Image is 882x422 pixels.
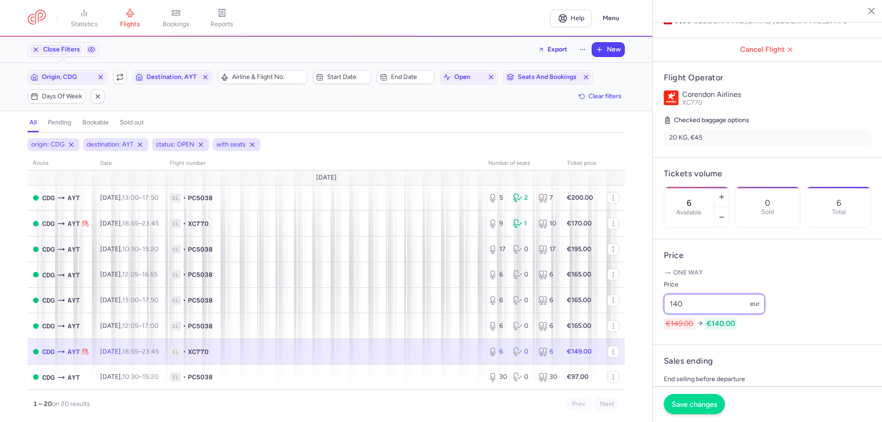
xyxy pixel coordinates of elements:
[327,73,367,81] span: Start date
[188,193,213,203] span: PC5038
[488,193,506,203] div: 5
[147,73,198,81] span: Destination, AYT
[122,322,158,330] span: –
[122,270,158,278] span: –
[538,270,556,279] div: 6
[454,73,484,81] span: open
[488,321,506,331] div: 6
[87,140,134,149] span: destination: AYT
[183,219,186,228] span: •
[567,373,588,381] strong: €97.00
[664,169,871,179] h4: Tickets volume
[750,300,760,308] span: eur
[142,245,158,253] time: 15:20
[188,219,209,228] span: XC770
[664,90,678,105] img: Corendon Airlines logo
[48,118,71,127] h4: pending
[664,250,871,261] h4: Price
[513,296,531,305] div: 0
[164,157,483,170] th: Flight number
[705,318,737,330] span: €140.00
[28,90,85,103] button: Days of week
[538,321,556,331] div: 6
[513,193,531,203] div: 2
[183,270,186,279] span: •
[163,20,189,28] span: bookings
[664,394,725,414] button: Save changes
[538,245,556,254] div: 17
[42,193,55,203] span: CDG
[188,245,213,254] span: PC5038
[183,321,186,331] span: •
[122,322,138,330] time: 12:05
[391,73,431,81] span: End date
[188,347,209,356] span: XC770
[588,93,622,100] span: Clear filters
[761,208,774,216] p: Sold
[538,219,556,228] div: 10
[532,42,573,57] button: Export
[68,244,80,254] span: AYT
[132,70,212,84] button: Destination, AYT
[31,140,65,149] span: origin: CDG
[142,373,158,381] time: 15:20
[199,8,245,28] a: reports
[68,193,80,203] span: AYT
[188,372,213,382] span: PC5038
[216,140,246,149] span: with seats
[100,296,158,304] span: [DATE],
[122,270,138,278] time: 12:05
[122,194,158,202] span: –
[122,373,158,381] span: –
[42,73,93,81] span: Origin, CDG
[210,20,233,28] span: reports
[95,157,164,170] th: date
[122,296,139,304] time: 13:00
[518,73,579,81] span: Seats and bookings
[170,347,181,356] span: 1L
[42,93,82,100] span: Days of week
[660,45,875,54] span: Cancel Flight
[107,8,153,28] a: flights
[28,43,84,56] button: Close Filters
[188,321,213,331] span: PC5038
[503,70,593,84] button: Seats and bookings
[548,46,567,53] span: Export
[42,347,55,357] span: CDG
[142,270,158,278] time: 16:55
[567,219,592,227] strong: €170.00
[170,270,181,279] span: 1L
[188,296,213,305] span: PC5038
[28,157,95,170] th: route
[561,157,602,170] th: Ticket price
[597,10,625,27] button: Menu
[538,296,556,305] div: 6
[664,115,871,126] h5: Checked baggage options
[664,268,871,277] p: One way
[183,372,186,382] span: •
[33,400,52,408] strong: 1 – 20
[488,245,506,254] div: 17
[664,73,871,83] h4: Flight Operator
[664,318,695,330] span: €149.00
[567,322,591,330] strong: €165.00
[837,198,841,208] p: 6
[550,10,592,27] a: Help
[142,219,159,227] time: 23:45
[488,219,506,228] div: 9
[571,15,584,22] span: Help
[122,348,138,355] time: 18:55
[513,347,531,356] div: 0
[122,194,139,202] time: 13:00
[68,295,80,305] span: AYT
[513,270,531,279] div: 0
[153,8,199,28] a: bookings
[567,270,591,278] strong: €165.00
[29,118,37,127] h4: all
[513,321,531,331] div: 0
[42,219,55,229] span: CDG
[183,347,186,356] span: •
[170,321,181,331] span: 1L
[513,372,531,382] div: 0
[100,270,158,278] span: [DATE],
